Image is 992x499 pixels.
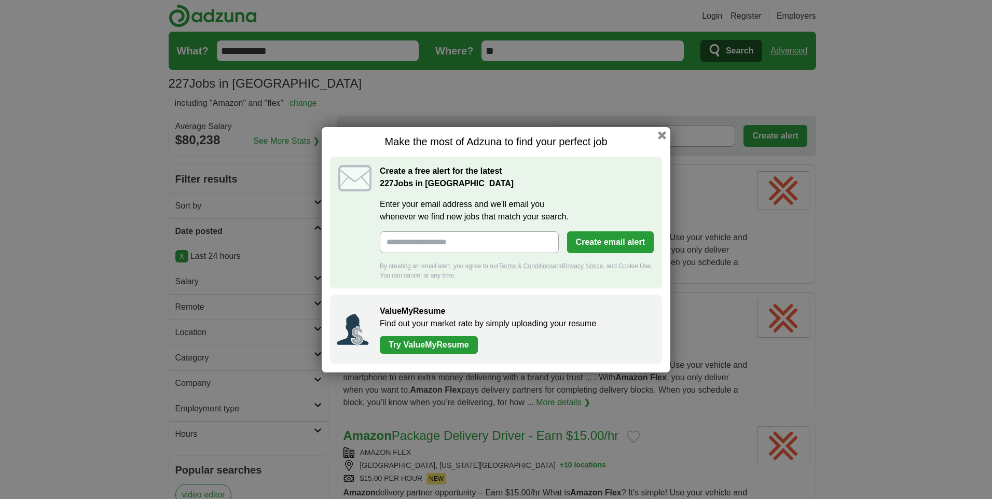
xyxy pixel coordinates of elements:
p: Find out your market rate by simply uploading your resume [380,317,652,330]
a: Try ValueMyResume [380,336,478,354]
strong: Jobs in [GEOGRAPHIC_DATA] [380,179,514,188]
label: Enter your email address and we'll email you whenever we find new jobs that match your search. [380,198,654,223]
h1: Make the most of Adzuna to find your perfect job [330,135,662,148]
h2: ValueMyResume [380,305,652,317]
button: Create email alert [567,231,654,253]
a: Terms & Conditions [499,262,553,270]
a: Privacy Notice [563,262,603,270]
h2: Create a free alert for the latest [380,165,654,190]
div: By creating an email alert, you agree to our and , and Cookie Use. You can cancel at any time. [380,261,654,280]
img: icon_email.svg [338,165,371,191]
span: 227 [380,177,394,190]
